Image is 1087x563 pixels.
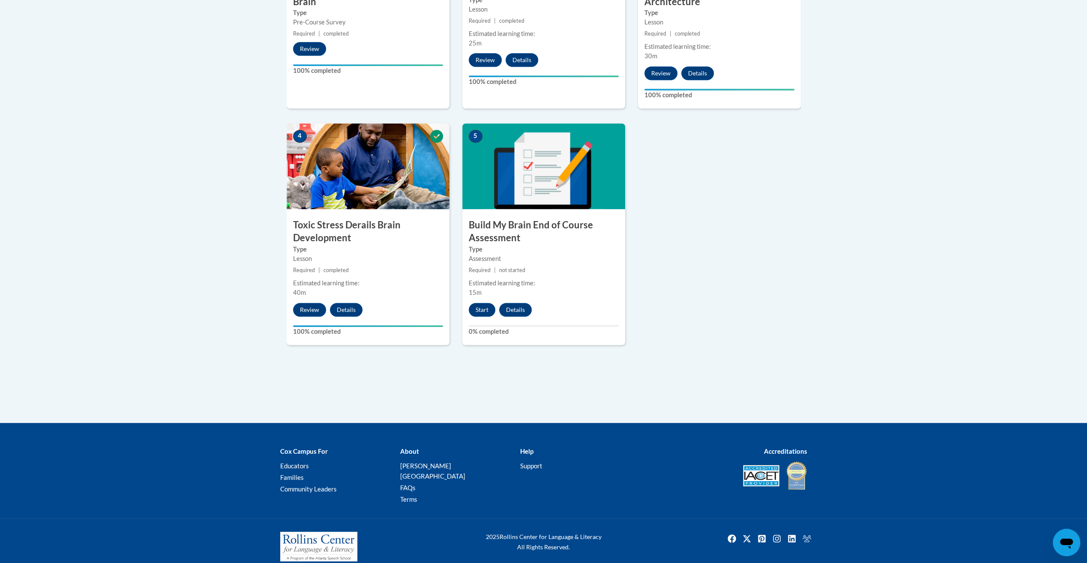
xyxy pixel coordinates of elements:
img: Facebook icon [725,532,739,545]
span: completed [499,18,524,24]
a: Instagram [770,532,784,545]
span: completed [323,30,349,37]
span: Required [644,30,666,37]
a: Twitter [740,532,754,545]
label: 100% completed [293,327,443,336]
a: Community Leaders [280,485,337,493]
a: [PERSON_NAME][GEOGRAPHIC_DATA] [400,462,465,480]
label: Type [293,245,443,254]
b: About [400,447,419,455]
label: Type [293,8,443,18]
b: Accreditations [764,447,807,455]
span: Required [293,267,315,273]
a: FAQs [400,484,415,491]
button: Review [293,42,326,56]
div: Estimated learning time: [644,42,794,51]
div: Estimated learning time: [293,279,443,288]
button: Review [644,66,677,80]
span: 5 [469,130,482,143]
span: | [494,267,496,273]
img: Course Image [287,123,449,209]
span: completed [675,30,700,37]
button: Details [499,303,532,317]
h3: Build My Brain End of Course Assessment [462,219,625,245]
a: Families [280,473,304,481]
span: 40m [293,289,306,296]
span: 2025 [486,533,500,540]
span: 30m [644,52,657,60]
div: Lesson [469,5,619,14]
div: Your progress [293,64,443,66]
div: Lesson [644,18,794,27]
div: Your progress [469,75,619,77]
span: 25m [469,39,482,47]
span: 15m [469,289,482,296]
span: not started [499,267,525,273]
img: Rollins Center for Language & Literacy - A Program of the Atlanta Speech School [280,532,357,562]
span: | [494,18,496,24]
label: Type [469,245,619,254]
span: Required [469,267,491,273]
button: Review [293,303,326,317]
img: Accredited IACET® Provider [743,465,779,486]
a: Support [520,462,542,470]
h3: Toxic Stress Derails Brain Development [287,219,449,245]
button: Details [681,66,714,80]
label: 100% completed [293,66,443,75]
button: Details [330,303,362,317]
b: Help [520,447,533,455]
span: Required [469,18,491,24]
a: Facebook [725,532,739,545]
div: Rollins Center for Language & Literacy All Rights Reserved. [454,532,634,552]
span: Required [293,30,315,37]
label: 100% completed [644,90,794,100]
div: Pre-Course Survey [293,18,443,27]
div: Estimated learning time: [469,29,619,39]
img: LinkedIn icon [785,532,799,545]
span: 4 [293,130,307,143]
span: | [670,30,671,37]
img: Course Image [462,123,625,209]
button: Details [506,53,538,67]
span: completed [323,267,349,273]
img: Instagram icon [770,532,784,545]
div: Lesson [293,254,443,264]
span: | [318,267,320,273]
img: Facebook group icon [800,532,814,545]
img: Twitter icon [740,532,754,545]
b: Cox Campus For [280,447,328,455]
button: Start [469,303,495,317]
a: Terms [400,495,417,503]
a: Educators [280,462,309,470]
a: Facebook Group [800,532,814,545]
div: Your progress [644,89,794,90]
div: Assessment [469,254,619,264]
a: Pinterest [755,532,769,545]
iframe: Button to launch messaging window [1053,529,1080,556]
div: Estimated learning time: [469,279,619,288]
label: 0% completed [469,327,619,336]
label: 100% completed [469,77,619,87]
div: Your progress [293,325,443,327]
button: Review [469,53,502,67]
img: Pinterest icon [755,532,769,545]
a: Linkedin [785,532,799,545]
img: IDA® Accredited [786,461,807,491]
label: Type [644,8,794,18]
span: | [318,30,320,37]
